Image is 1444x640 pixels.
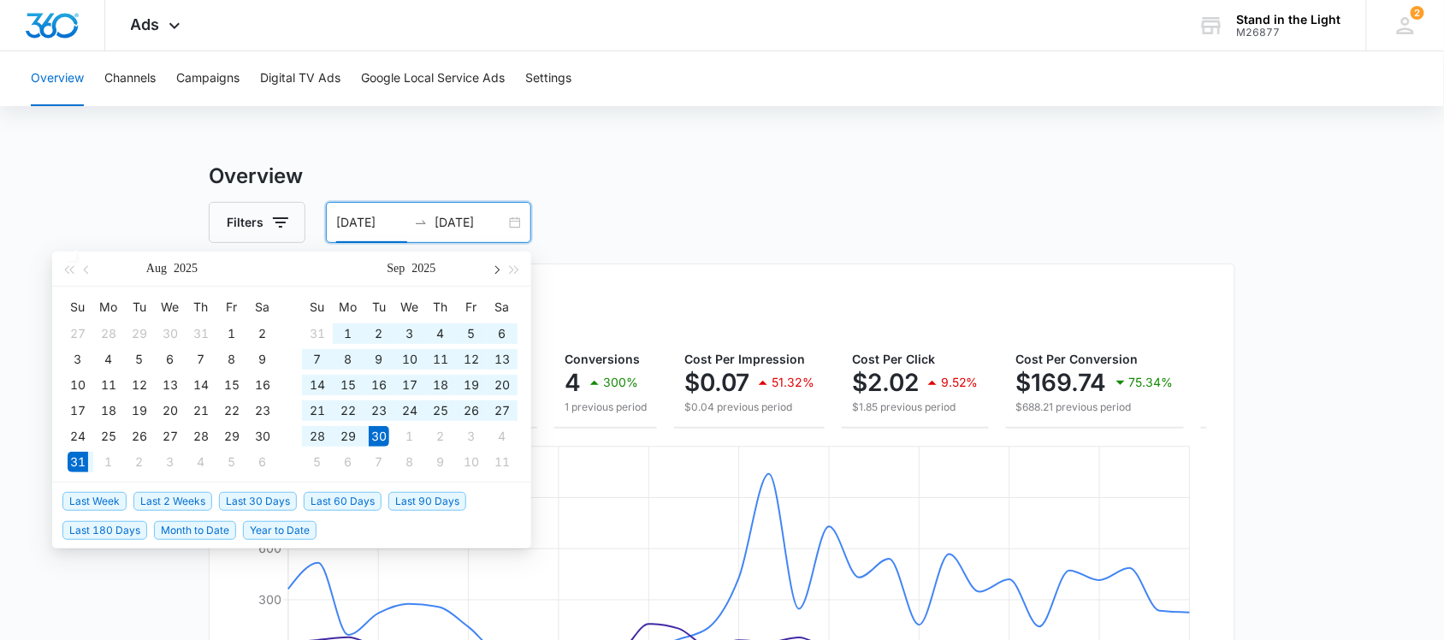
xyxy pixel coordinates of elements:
td: 2025-09-01 [93,449,124,475]
div: 1 [98,452,119,472]
td: 2025-09-22 [333,398,364,424]
td: 2025-08-15 [216,372,247,398]
p: 9.52% [941,376,979,388]
td: 2025-08-04 [93,347,124,372]
div: 3 [160,452,180,472]
td: 2025-09-12 [456,347,487,372]
p: $1.85 previous period [852,400,979,415]
th: Th [186,293,216,321]
td: 2025-09-17 [394,372,425,398]
div: 16 [252,375,273,395]
div: 19 [129,400,150,421]
div: 11 [430,349,451,370]
div: 1 [338,323,358,344]
tspan: 600 [258,541,281,555]
td: 2025-08-02 [247,321,278,347]
td: 2025-08-23 [247,398,278,424]
span: Last 90 Days [388,492,466,511]
span: Last 2 Weeks [133,492,212,511]
div: 4 [98,349,119,370]
div: 8 [222,349,242,370]
p: 1 previous period [565,400,647,415]
div: 8 [338,349,358,370]
td: 2025-09-19 [456,372,487,398]
td: 2025-09-08 [333,347,364,372]
td: 2025-09-21 [302,398,333,424]
div: 28 [191,426,211,447]
p: $0.07 [684,369,749,396]
button: Sep [388,252,405,286]
div: 23 [369,400,389,421]
span: Ads [131,15,160,33]
td: 2025-08-13 [155,372,186,398]
div: 23 [252,400,273,421]
td: 2025-07-29 [124,321,155,347]
td: 2025-10-05 [302,449,333,475]
td: 2025-08-26 [124,424,155,449]
tspan: 300 [258,592,281,607]
div: 5 [222,452,242,472]
div: 27 [68,323,88,344]
p: 4 [565,369,581,396]
button: Digital TV Ads [260,51,340,106]
td: 2025-10-10 [456,449,487,475]
div: 13 [492,349,512,370]
button: Settings [525,51,571,106]
div: 4 [430,323,451,344]
p: 51.32% [772,376,814,388]
td: 2025-08-01 [216,321,247,347]
div: 1 [222,323,242,344]
td: 2025-09-03 [155,449,186,475]
td: 2025-09-02 [364,321,394,347]
th: Su [302,293,333,321]
p: 300% [603,376,638,388]
span: Last Week [62,492,127,511]
td: 2025-09-07 [302,347,333,372]
td: 2025-08-11 [93,372,124,398]
td: 2025-09-30 [364,424,394,449]
span: Last 60 Days [304,492,382,511]
td: 2025-08-24 [62,424,93,449]
td: 2025-09-15 [333,372,364,398]
span: Year to Date [243,521,317,540]
td: 2025-08-08 [216,347,247,372]
div: 7 [369,452,389,472]
td: 2025-08-14 [186,372,216,398]
span: swap-right [414,216,428,229]
th: Fr [216,293,247,321]
div: 15 [338,375,358,395]
span: Conversions [565,352,640,366]
div: 22 [222,400,242,421]
button: Channels [104,51,156,106]
td: 2025-09-05 [456,321,487,347]
div: 26 [461,400,482,421]
td: 2025-08-20 [155,398,186,424]
div: 10 [399,349,420,370]
div: 25 [98,426,119,447]
td: 2025-09-04 [425,321,456,347]
th: Sa [247,293,278,321]
div: 6 [338,452,358,472]
td: 2025-09-06 [247,449,278,475]
div: 22 [338,400,358,421]
div: 6 [252,452,273,472]
th: We [394,293,425,321]
div: 17 [399,375,420,395]
div: 3 [68,349,88,370]
td: 2025-09-28 [302,424,333,449]
div: 12 [129,375,150,395]
td: 2025-09-10 [394,347,425,372]
td: 2025-10-07 [364,449,394,475]
td: 2025-09-26 [456,398,487,424]
div: 9 [369,349,389,370]
div: 4 [492,426,512,447]
td: 2025-10-11 [487,449,518,475]
button: Aug [146,252,167,286]
button: Filters [209,202,305,243]
td: 2025-09-20 [487,372,518,398]
td: 2025-09-25 [425,398,456,424]
td: 2025-08-27 [155,424,186,449]
td: 2025-09-23 [364,398,394,424]
div: 28 [98,323,119,344]
td: 2025-09-18 [425,372,456,398]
